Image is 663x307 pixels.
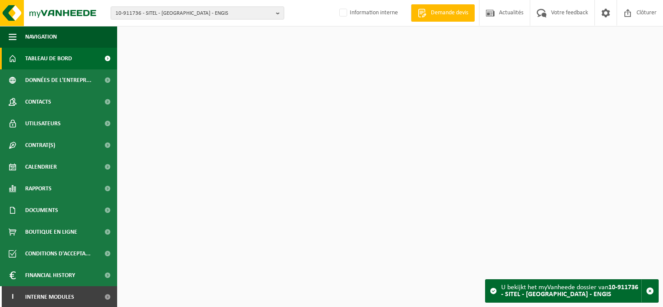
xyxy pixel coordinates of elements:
[25,69,92,91] span: Données de l'entrepr...
[501,280,641,302] div: U bekijkt het myVanheede dossier van
[25,48,72,69] span: Tableau de bord
[501,284,638,298] strong: 10-911736 - SITEL - [GEOGRAPHIC_DATA] - ENGIS
[111,7,284,20] button: 10-911736 - SITEL - [GEOGRAPHIC_DATA] - ENGIS
[25,199,58,221] span: Documents
[338,7,398,20] label: Information interne
[25,134,55,156] span: Contrat(s)
[25,221,77,243] span: Boutique en ligne
[25,178,52,199] span: Rapports
[25,113,61,134] span: Utilisateurs
[25,156,57,178] span: Calendrier
[429,9,470,17] span: Demande devis
[25,265,75,286] span: Financial History
[25,243,91,265] span: Conditions d'accepta...
[115,7,272,20] span: 10-911736 - SITEL - [GEOGRAPHIC_DATA] - ENGIS
[25,91,51,113] span: Contacts
[411,4,475,22] a: Demande devis
[25,26,57,48] span: Navigation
